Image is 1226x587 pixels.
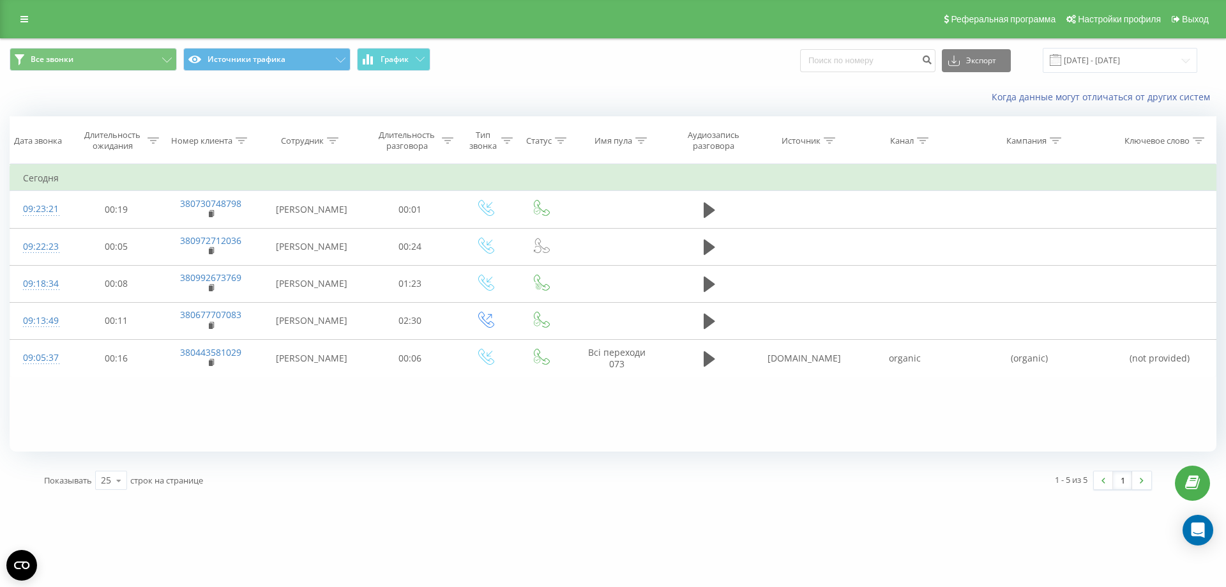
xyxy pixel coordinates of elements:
[70,265,163,302] td: 00:08
[357,48,430,71] button: График
[754,340,854,377] td: [DOMAIN_NAME]
[171,135,232,146] div: Номер клиента
[259,265,363,302] td: [PERSON_NAME]
[676,130,751,151] div: Аудиозапись разговора
[992,91,1216,103] a: Когда данные могут отличаться от других систем
[259,228,363,265] td: [PERSON_NAME]
[855,340,955,377] td: organic
[1113,471,1132,489] a: 1
[23,234,57,259] div: 09:22:23
[281,135,324,146] div: Сотрудник
[10,165,1216,191] td: Сегодня
[6,550,37,581] button: Open CMP widget
[381,55,409,64] span: График
[180,309,241,321] a: 380677707083
[363,191,457,228] td: 00:01
[1182,14,1209,24] span: Выход
[568,340,665,377] td: Всі переходи 073
[1104,340,1216,377] td: (not provided)
[259,302,363,339] td: [PERSON_NAME]
[1055,473,1087,486] div: 1 - 5 из 5
[70,302,163,339] td: 00:11
[363,340,457,377] td: 00:06
[955,340,1104,377] td: (organic)
[183,48,351,71] button: Источники трафика
[594,135,632,146] div: Имя пула
[259,191,363,228] td: [PERSON_NAME]
[782,135,821,146] div: Источник
[468,130,498,151] div: Тип звонка
[23,197,57,222] div: 09:23:21
[180,346,241,358] a: 380443581029
[23,271,57,296] div: 09:18:34
[1124,135,1190,146] div: Ключевое слово
[1078,14,1161,24] span: Настройки профиля
[23,309,57,333] div: 09:13:49
[180,271,241,284] a: 380992673769
[180,197,241,210] a: 380730748798
[526,135,552,146] div: Статус
[375,130,439,151] div: Длительность разговора
[70,228,163,265] td: 00:05
[1006,135,1047,146] div: Кампания
[23,346,57,370] div: 09:05:37
[800,49,935,72] input: Поиск по номеру
[180,234,241,247] a: 380972712036
[942,49,1011,72] button: Экспорт
[14,135,62,146] div: Дата звонка
[259,340,363,377] td: [PERSON_NAME]
[44,475,92,486] span: Показывать
[70,191,163,228] td: 00:19
[81,130,145,151] div: Длительность ожидания
[31,54,73,65] span: Все звонки
[363,265,457,302] td: 01:23
[10,48,177,71] button: Все звонки
[101,474,111,487] div: 25
[951,14,1056,24] span: Реферальная программа
[1183,515,1213,545] div: Open Intercom Messenger
[890,135,914,146] div: Канал
[130,475,203,486] span: строк на странице
[70,340,163,377] td: 00:16
[363,228,457,265] td: 00:24
[363,302,457,339] td: 02:30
